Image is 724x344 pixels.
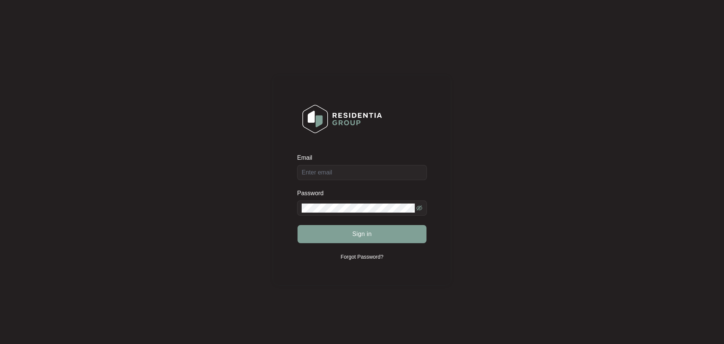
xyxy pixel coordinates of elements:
[352,230,372,239] span: Sign in
[297,154,318,162] label: Email
[298,100,387,138] img: Login Logo
[302,204,415,213] input: Password
[297,165,427,180] input: Email
[341,253,383,261] p: Forgot Password?
[297,190,329,197] label: Password
[298,225,426,243] button: Sign in
[416,205,422,211] span: eye-invisible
